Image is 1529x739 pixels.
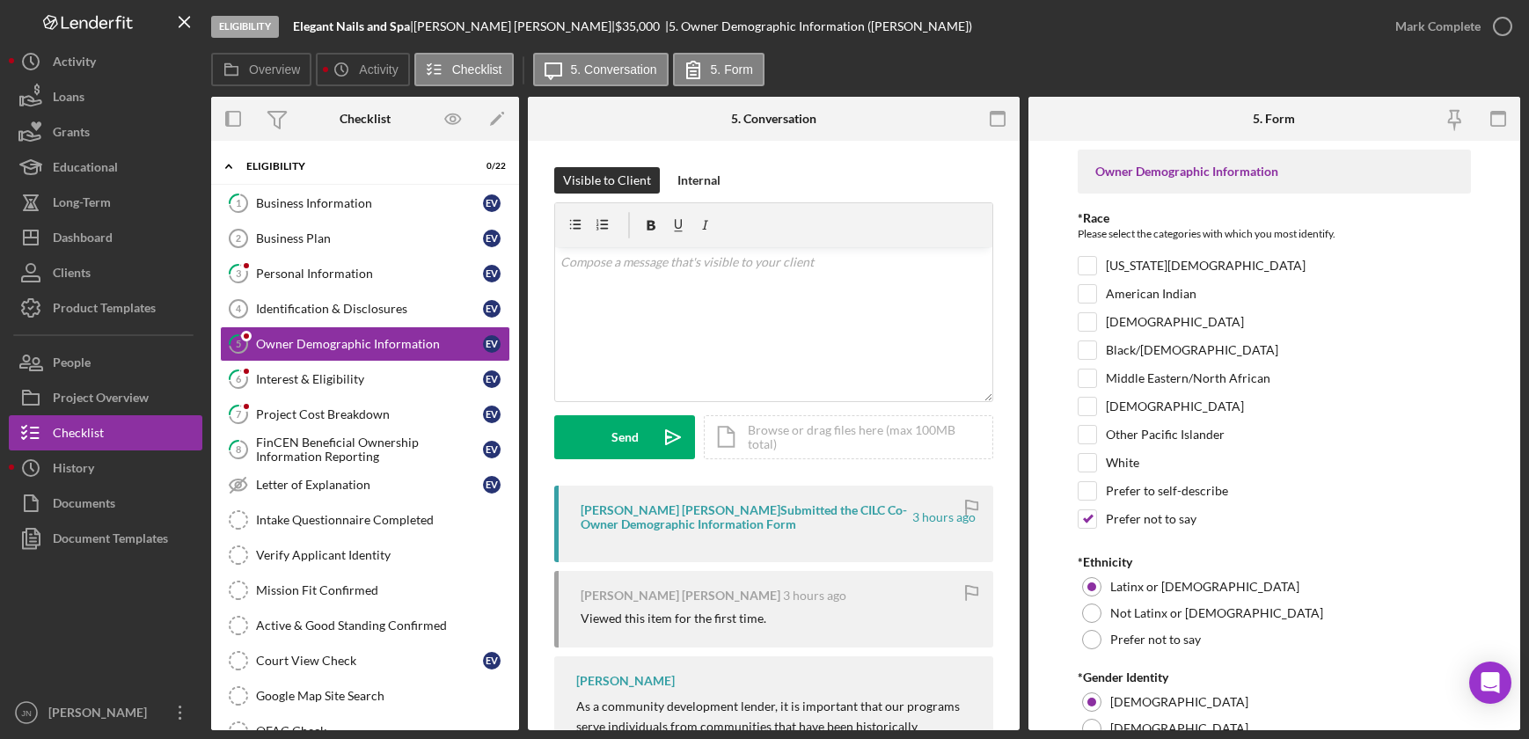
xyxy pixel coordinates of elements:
[236,443,241,455] tspan: 8
[9,150,202,185] a: Educational
[414,53,514,86] button: Checklist
[236,197,241,209] tspan: 1
[677,167,721,194] div: Internal
[9,415,202,450] button: Checklist
[1078,225,1471,247] div: Please select the categories with which you most identify.
[483,230,501,247] div: E V
[220,362,510,397] a: 6Interest & EligibilityEV
[1110,695,1248,709] label: [DEMOGRAPHIC_DATA]
[483,194,501,212] div: E V
[483,441,501,458] div: E V
[220,608,510,643] a: Active & Good Standing Confirmed
[220,397,510,432] a: 7Project Cost BreakdownEV
[1106,510,1196,528] label: Prefer not to say
[783,589,846,603] time: 2025-09-15 19:46
[220,221,510,256] a: 2Business PlanEV
[220,678,510,713] a: Google Map Site Search
[1106,398,1244,415] label: [DEMOGRAPHIC_DATA]
[711,62,753,77] label: 5. Form
[316,53,409,86] button: Activity
[236,338,241,349] tspan: 5
[576,674,675,688] div: [PERSON_NAME]
[731,112,816,126] div: 5. Conversation
[256,302,483,316] div: Identification & Disclosures
[483,300,501,318] div: E V
[1106,369,1270,387] label: Middle Eastern/North African
[9,521,202,556] button: Document Templates
[9,380,202,415] button: Project Overview
[483,652,501,669] div: E V
[249,62,300,77] label: Overview
[53,345,91,384] div: People
[256,267,483,281] div: Personal Information
[256,654,483,668] div: Court View Check
[256,583,509,597] div: Mission Fit Confirmed
[220,467,510,502] a: Letter of ExplanationEV
[9,345,202,380] button: People
[1110,580,1299,594] label: Latinx or [DEMOGRAPHIC_DATA]
[1378,9,1520,44] button: Mark Complete
[9,290,202,326] button: Product Templates
[669,167,729,194] button: Internal
[256,513,509,527] div: Intake Questionnaire Completed
[1106,426,1225,443] label: Other Pacific Islander
[236,408,242,420] tspan: 7
[256,478,483,492] div: Letter of Explanation
[293,18,410,33] b: Elegant Nails and Spa
[1469,662,1511,704] div: Open Intercom Messenger
[1106,313,1244,331] label: [DEMOGRAPHIC_DATA]
[220,291,510,326] a: 4Identification & DisclosuresEV
[256,435,483,464] div: FinCEN Beneficial Ownership Information Reporting
[9,255,202,290] button: Clients
[9,486,202,521] a: Documents
[1253,112,1295,126] div: 5. Form
[9,450,202,486] button: History
[483,370,501,388] div: E V
[256,689,509,703] div: Google Map Site Search
[615,18,660,33] span: $35,000
[1106,341,1278,359] label: Black/[DEMOGRAPHIC_DATA]
[236,267,241,279] tspan: 3
[236,373,242,384] tspan: 6
[53,44,96,84] div: Activity
[581,503,910,531] div: [PERSON_NAME] [PERSON_NAME] Submitted the CILC Co-Owner Demographic Information Form
[571,62,657,77] label: 5. Conversation
[474,161,506,172] div: 0 / 22
[220,573,510,608] a: Mission Fit Confirmed
[9,220,202,255] a: Dashboard
[220,256,510,291] a: 3Personal InformationEV
[21,708,32,718] text: JN
[9,114,202,150] button: Grants
[1110,606,1323,620] label: Not Latinx or [DEMOGRAPHIC_DATA]
[220,432,510,467] a: 8FinCEN Beneficial Ownership Information ReportingEV
[581,589,780,603] div: [PERSON_NAME] [PERSON_NAME]
[53,150,118,189] div: Educational
[359,62,398,77] label: Activity
[673,53,764,86] button: 5. Form
[220,538,510,573] a: Verify Applicant Identity
[1078,670,1471,684] div: *Gender Identity
[9,44,202,79] a: Activity
[53,220,113,260] div: Dashboard
[665,19,972,33] div: | 5. Owner Demographic Information ([PERSON_NAME])
[256,618,509,633] div: Active & Good Standing Confirmed
[483,476,501,494] div: E V
[53,79,84,119] div: Loans
[483,265,501,282] div: E V
[1106,257,1306,274] label: [US_STATE][DEMOGRAPHIC_DATA]
[1110,633,1201,647] label: Prefer not to say
[53,486,115,525] div: Documents
[581,611,766,626] div: Viewed this item for the first time.
[53,290,156,330] div: Product Templates
[483,406,501,423] div: E V
[236,233,241,244] tspan: 2
[413,19,615,33] div: [PERSON_NAME] [PERSON_NAME] |
[533,53,669,86] button: 5. Conversation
